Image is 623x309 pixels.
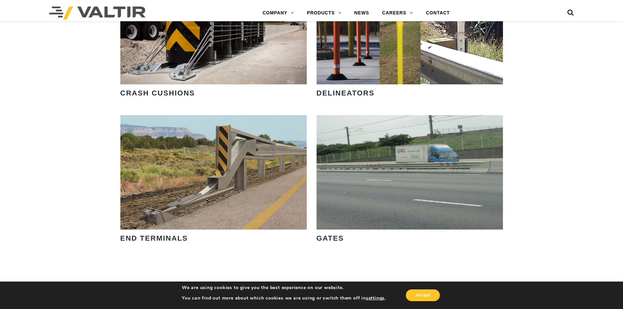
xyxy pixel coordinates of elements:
[120,89,195,97] strong: CRASH CUSHIONS
[406,289,440,301] button: Accept
[49,7,146,20] img: Valtir
[348,7,375,20] a: NEWS
[317,234,344,242] strong: GATES
[376,7,420,20] a: CAREERS
[366,295,385,301] button: settings
[419,7,456,20] a: CONTACT
[256,7,301,20] a: COMPANY
[301,7,348,20] a: PRODUCTS
[182,285,386,291] p: We are using cookies to give you the best experience on our website.
[317,89,375,97] strong: DELINEATORS
[182,295,386,301] p: You can find out more about which cookies we are using or switch them off in .
[120,234,188,242] strong: END TERMINALS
